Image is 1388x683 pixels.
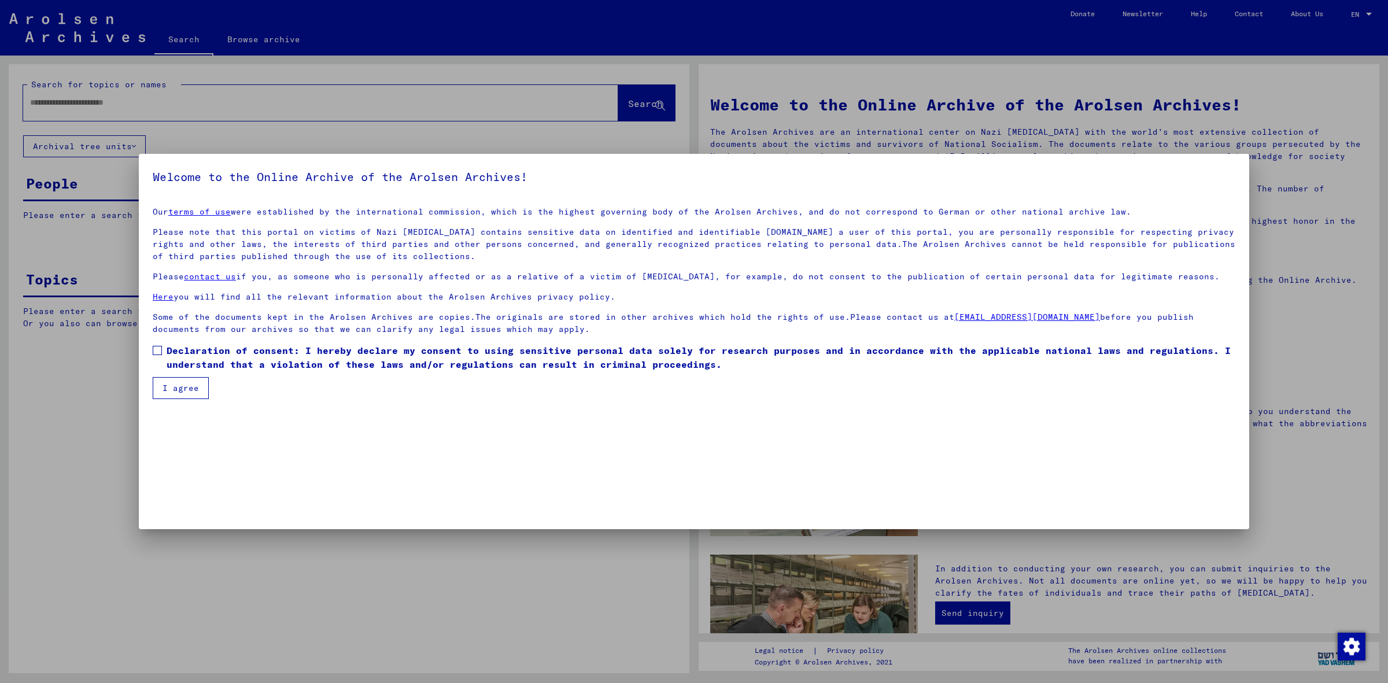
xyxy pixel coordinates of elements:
p: Please if you, as someone who is personally affected or as a relative of a victim of [MEDICAL_DAT... [153,271,1235,283]
a: Here [153,291,173,302]
div: v 4.0.25 [32,19,57,28]
img: Change consent [1338,633,1365,660]
a: terms of use [168,206,231,217]
p: Our were established by the international commission, which is the highest governing body of the ... [153,206,1235,218]
img: logo_orange.svg [19,19,28,28]
img: tab_domain_overview_orange.svg [31,67,40,76]
img: website_grey.svg [19,30,28,39]
div: Domain: [DOMAIN_NAME] [30,30,127,39]
a: [EMAIL_ADDRESS][DOMAIN_NAME] [954,312,1100,322]
div: Domain Overview [44,68,104,76]
p: Please note that this portal on victims of Nazi [MEDICAL_DATA] contains sensitive data on identif... [153,226,1235,263]
a: contact us [184,271,236,282]
div: Keywords by Traffic [128,68,195,76]
p: Some of the documents kept in the Arolsen Archives are copies.The originals are stored in other a... [153,311,1235,335]
span: Declaration of consent: I hereby declare my consent to using sensitive personal data solely for r... [167,344,1235,371]
img: tab_keywords_by_traffic_grey.svg [115,67,124,76]
button: I agree [153,377,209,399]
div: Change consent [1337,632,1365,660]
h5: Welcome to the Online Archive of the Arolsen Archives! [153,168,1235,186]
p: you will find all the relevant information about the Arolsen Archives privacy policy. [153,291,1235,303]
